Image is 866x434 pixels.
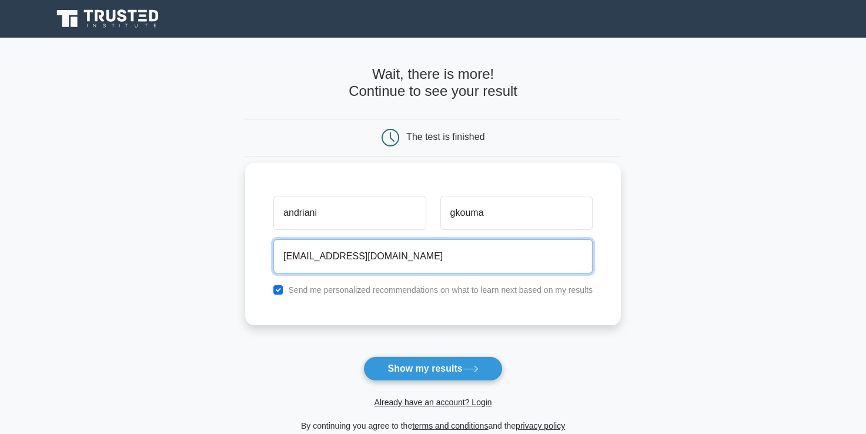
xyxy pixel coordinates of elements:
input: First name [273,196,426,230]
label: Send me personalized recommendations on what to learn next based on my results [288,285,593,295]
a: terms and conditions [412,421,488,430]
input: Email [273,239,593,273]
input: Last name [440,196,593,230]
a: Already have an account? Login [374,398,491,407]
div: The test is finished [406,132,484,142]
div: By continuing you agree to the and the [238,419,628,433]
button: Show my results [363,356,502,381]
h4: Wait, there is more! Continue to see your result [245,66,621,100]
a: privacy policy [516,421,565,430]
